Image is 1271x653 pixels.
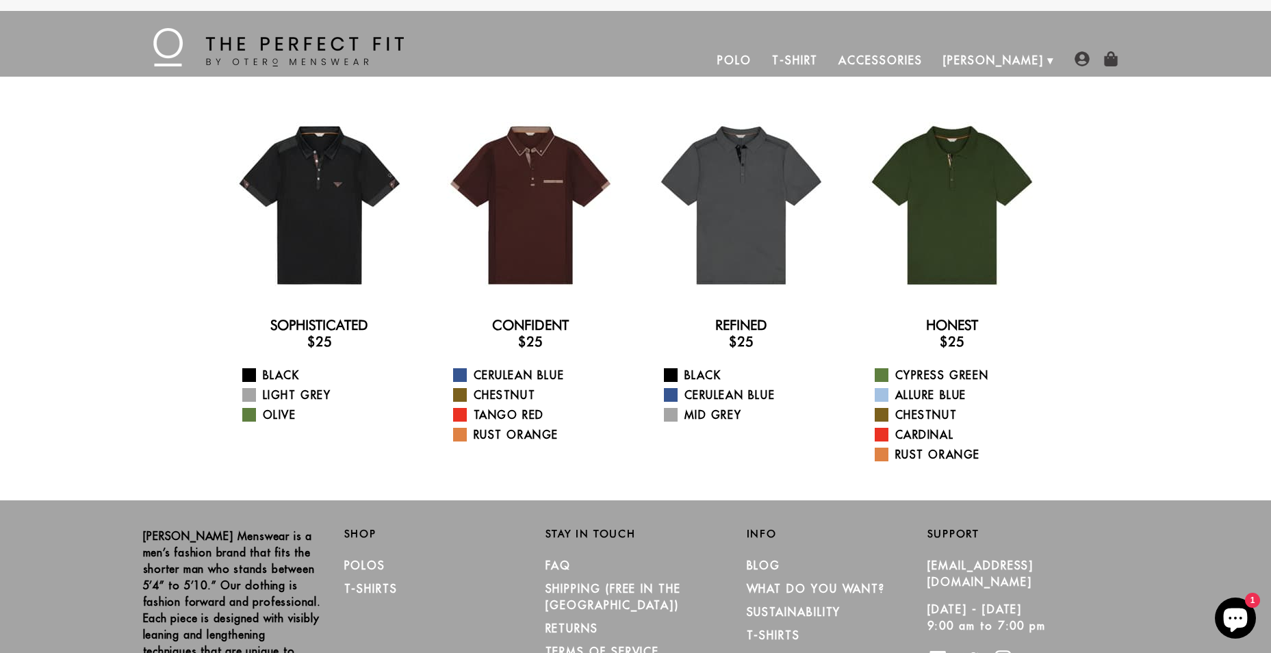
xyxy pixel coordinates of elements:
[344,559,386,572] a: Polos
[453,387,625,403] a: Chestnut
[875,426,1047,443] a: Cardinal
[747,559,781,572] a: Blog
[453,407,625,423] a: Tango Red
[545,582,681,612] a: SHIPPING (Free in the [GEOGRAPHIC_DATA])
[747,605,841,619] a: Sustainability
[545,622,598,635] a: RETURNS
[747,628,800,642] a: T-Shirts
[927,559,1034,589] a: [EMAIL_ADDRESS][DOMAIN_NAME]
[225,333,414,350] h3: $25
[875,446,1047,463] a: Rust Orange
[875,407,1047,423] a: Chestnut
[492,317,569,333] a: Confident
[270,317,368,333] a: Sophisticated
[664,407,836,423] a: Mid Grey
[664,387,836,403] a: Cerulean Blue
[828,44,932,77] a: Accessories
[926,317,978,333] a: Honest
[242,407,414,423] a: Olive
[242,367,414,383] a: Black
[762,44,828,77] a: T-Shirt
[707,44,762,77] a: Polo
[436,333,625,350] h3: $25
[747,528,927,540] h2: Info
[344,528,525,540] h2: Shop
[344,582,398,596] a: T-Shirts
[453,426,625,443] a: Rust Orange
[153,28,404,66] img: The Perfect Fit - by Otero Menswear - Logo
[664,367,836,383] a: Black
[875,387,1047,403] a: Allure Blue
[875,367,1047,383] a: Cypress Green
[1075,51,1090,66] img: user-account-icon.png
[242,387,414,403] a: Light Grey
[747,582,886,596] a: What Do You Want?
[715,317,767,333] a: Refined
[1103,51,1118,66] img: shopping-bag-icon.png
[647,333,836,350] h3: $25
[933,44,1054,77] a: [PERSON_NAME]
[858,333,1047,350] h3: $25
[545,528,726,540] h2: Stay in Touch
[927,528,1129,540] h2: Support
[545,559,572,572] a: FAQ
[453,367,625,383] a: Cerulean Blue
[927,601,1108,634] p: [DATE] - [DATE] 9:00 am to 7:00 pm
[1211,598,1260,642] inbox-online-store-chat: Shopify online store chat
